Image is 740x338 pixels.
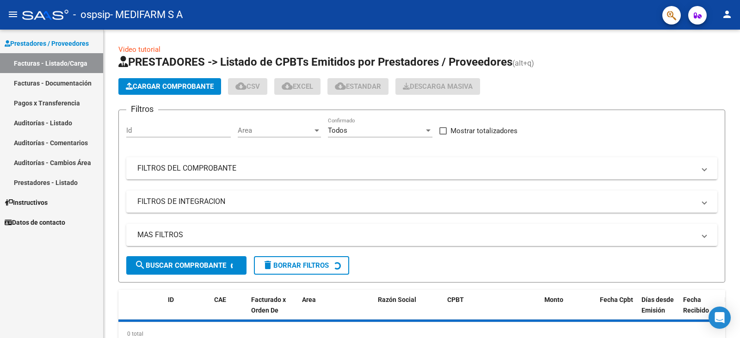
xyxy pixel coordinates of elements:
[282,82,313,91] span: EXCEL
[450,125,518,136] span: Mostrar totalizadores
[126,157,717,179] mat-expansion-panel-header: FILTROS DEL COMPROBANTE
[247,290,298,331] datatable-header-cell: Facturado x Orden De
[335,82,381,91] span: Estandar
[395,78,480,95] button: Descarga Masiva
[126,191,717,213] mat-expansion-panel-header: FILTROS DE INTEGRACION
[374,290,444,331] datatable-header-cell: Razón Social
[274,78,321,95] button: EXCEL
[228,78,267,95] button: CSV
[137,197,695,207] mat-panel-title: FILTROS DE INTEGRACION
[135,261,226,270] span: Buscar Comprobante
[118,55,512,68] span: PRESTADORES -> Listado de CPBTs Emitidos por Prestadores / Proveedores
[302,296,316,303] span: Area
[214,296,226,303] span: CAE
[335,80,346,92] mat-icon: cloud_download
[235,80,247,92] mat-icon: cloud_download
[126,224,717,246] mat-expansion-panel-header: MAS FILTROS
[235,82,260,91] span: CSV
[254,256,349,275] button: Borrar Filtros
[137,230,695,240] mat-panel-title: MAS FILTROS
[5,197,48,208] span: Instructivos
[638,290,679,331] datatable-header-cell: Días desde Emisión
[328,126,347,135] span: Todos
[135,259,146,270] mat-icon: search
[262,261,329,270] span: Borrar Filtros
[600,296,633,303] span: Fecha Cpbt
[327,78,388,95] button: Estandar
[709,307,731,329] div: Open Intercom Messenger
[126,103,158,116] h3: Filtros
[110,5,183,25] span: - MEDIFARM S A
[5,38,89,49] span: Prestadores / Proveedores
[298,290,361,331] datatable-header-cell: Area
[5,217,65,227] span: Datos de contacto
[282,80,293,92] mat-icon: cloud_download
[544,296,563,303] span: Monto
[395,78,480,95] app-download-masive: Descarga masiva de comprobantes (adjuntos)
[164,290,210,331] datatable-header-cell: ID
[541,290,596,331] datatable-header-cell: Monto
[126,82,214,91] span: Cargar Comprobante
[403,82,473,91] span: Descarga Masiva
[168,296,174,303] span: ID
[251,296,286,314] span: Facturado x Orden De
[378,296,416,303] span: Razón Social
[596,290,638,331] datatable-header-cell: Fecha Cpbt
[118,78,221,95] button: Cargar Comprobante
[137,163,695,173] mat-panel-title: FILTROS DEL COMPROBANTE
[238,126,313,135] span: Area
[447,296,464,303] span: CPBT
[73,5,110,25] span: - ospsip
[512,59,534,68] span: (alt+q)
[641,296,674,314] span: Días desde Emisión
[721,9,733,20] mat-icon: person
[118,45,160,54] a: Video tutorial
[262,259,273,270] mat-icon: delete
[679,290,721,331] datatable-header-cell: Fecha Recibido
[683,296,709,314] span: Fecha Recibido
[126,256,247,275] button: Buscar Comprobante
[7,9,18,20] mat-icon: menu
[210,290,247,331] datatable-header-cell: CAE
[444,290,541,331] datatable-header-cell: CPBT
